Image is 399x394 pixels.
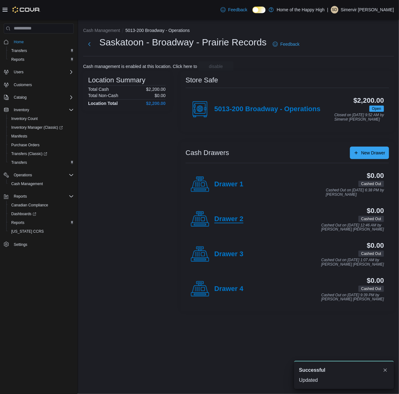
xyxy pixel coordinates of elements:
span: [US_STATE] CCRS [11,229,44,234]
button: Cash Management [6,179,76,188]
button: Next [83,38,96,50]
a: Home [11,38,26,46]
div: Updated [299,376,389,384]
h3: $0.00 [367,207,384,215]
h3: $0.00 [367,172,384,179]
span: Inventory [14,107,29,112]
h3: $0.00 [367,242,384,249]
span: New Drawer [361,150,385,156]
h1: Saskatoon - Broadway - Prairie Records [99,36,267,49]
span: Reports [11,57,24,62]
a: Manifests [9,132,30,140]
a: Inventory Manager (Classic) [6,123,76,132]
a: Transfers [9,159,29,166]
a: [US_STATE] CCRS [9,228,46,235]
span: Feedback [228,7,247,13]
button: Customers [1,80,76,89]
button: [US_STATE] CCRS [6,227,76,236]
div: Simervir Dhillon [331,6,338,13]
span: SD [332,6,337,13]
button: Catalog [1,93,76,102]
button: Inventory [11,106,32,114]
span: Canadian Compliance [11,203,48,208]
span: Inventory [11,106,74,114]
span: Transfers [9,159,74,166]
button: Purchase Orders [6,141,76,149]
img: Cova [12,7,40,13]
nav: Complex example [4,35,74,265]
span: Cashed Out [361,181,381,187]
button: Home [1,37,76,46]
span: Feedback [280,41,299,47]
button: Transfers [6,158,76,167]
p: Cashed Out on [DATE] 12:46 AM by [PERSON_NAME] [PERSON_NAME] [321,223,384,232]
a: Cash Management [9,180,45,188]
p: $2,200.00 [146,87,166,92]
span: Open [369,106,384,112]
span: Reports [9,56,74,63]
span: Inventory Manager (Classic) [9,124,74,131]
a: Reports [9,219,27,226]
input: Dark Mode [252,7,266,13]
span: Cashed Out [361,251,381,257]
a: Purchase Orders [9,141,42,149]
span: Inventory Count [9,115,74,122]
span: Users [11,68,74,76]
span: Successful [299,366,325,374]
button: Operations [1,171,76,179]
a: Reports [9,56,27,63]
a: Feedback [270,38,302,50]
span: Dashboards [9,210,74,218]
span: Catalog [11,94,74,101]
h6: Total Cash [88,87,109,92]
span: Washington CCRS [9,228,74,235]
span: Customers [11,81,74,89]
p: Cash management is enabled at this location. Click here to [83,64,197,69]
button: Operations [11,171,35,179]
a: Dashboards [6,210,76,218]
h4: Drawer 4 [214,285,243,293]
span: Home [14,39,24,44]
button: 5013-200 Broadway - Operations [125,28,190,33]
span: Cashed Out [358,181,384,187]
span: Operations [11,171,74,179]
h4: 5013-200 Broadway - Operations [214,105,321,113]
span: Reports [9,219,74,226]
a: Transfers [9,47,29,54]
span: Transfers (Classic) [9,150,74,158]
h3: $2,200.00 [353,97,384,104]
span: Reports [11,220,24,225]
span: Transfers [11,160,27,165]
button: Users [11,68,26,76]
span: Cashed Out [361,216,381,222]
span: Canadian Compliance [9,201,74,209]
a: Dashboards [9,210,39,218]
span: Manifests [9,132,74,140]
button: Reports [6,55,76,64]
nav: An example of EuiBreadcrumbs [83,27,394,35]
p: Cashed Out on [DATE] 6:38 PM by [PERSON_NAME] [326,188,384,197]
span: Cashed Out [361,286,381,292]
span: Open [372,106,381,111]
h4: Location Total [88,101,118,106]
button: Settings [1,240,76,249]
button: Canadian Compliance [6,201,76,210]
span: Settings [11,240,74,248]
a: Settings [11,241,30,248]
span: Cash Management [9,180,74,188]
span: Operations [14,173,32,178]
h3: Cash Drawers [186,149,229,157]
span: Settings [14,242,27,247]
span: Catalog [14,95,27,100]
button: Inventory [1,106,76,114]
h3: $0.00 [367,277,384,284]
p: Home of the Happy High [277,6,325,13]
span: Users [14,70,23,75]
span: Purchase Orders [9,141,74,149]
p: $0.00 [155,93,166,98]
p: Simervir [PERSON_NAME] [341,6,394,13]
a: Transfers (Classic) [6,149,76,158]
h4: Drawer 1 [214,180,243,189]
p: Cashed Out on [DATE] 1:07 AM by [PERSON_NAME] [PERSON_NAME] [321,258,384,267]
